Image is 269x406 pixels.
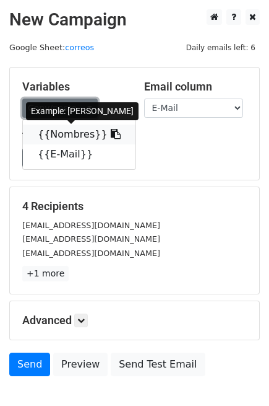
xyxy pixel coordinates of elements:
a: correos [65,43,94,52]
a: Copy/paste... [22,99,98,118]
small: Google Sheet: [9,43,94,52]
small: [EMAIL_ADDRESS][DOMAIN_NAME] [22,234,160,244]
iframe: Chat Widget [207,346,269,406]
small: [EMAIL_ADDRESS][DOMAIN_NAME] [22,221,160,230]
h5: Advanced [22,314,247,327]
a: Send Test Email [111,353,205,376]
a: {{E-Mail}} [23,144,135,164]
a: {{Nombres}} [23,125,135,144]
span: Daily emails left: 6 [182,41,260,55]
h5: Variables [22,80,126,94]
h5: Email column [144,80,247,94]
h2: New Campaign [9,9,260,30]
a: Preview [53,353,108,376]
a: Daily emails left: 6 [182,43,260,52]
small: [EMAIL_ADDRESS][DOMAIN_NAME] [22,249,160,258]
a: Send [9,353,50,376]
h5: 4 Recipients [22,200,247,213]
div: Example: [PERSON_NAME] [26,102,139,120]
a: +1 more [22,266,69,281]
div: Widget de chat [207,346,269,406]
